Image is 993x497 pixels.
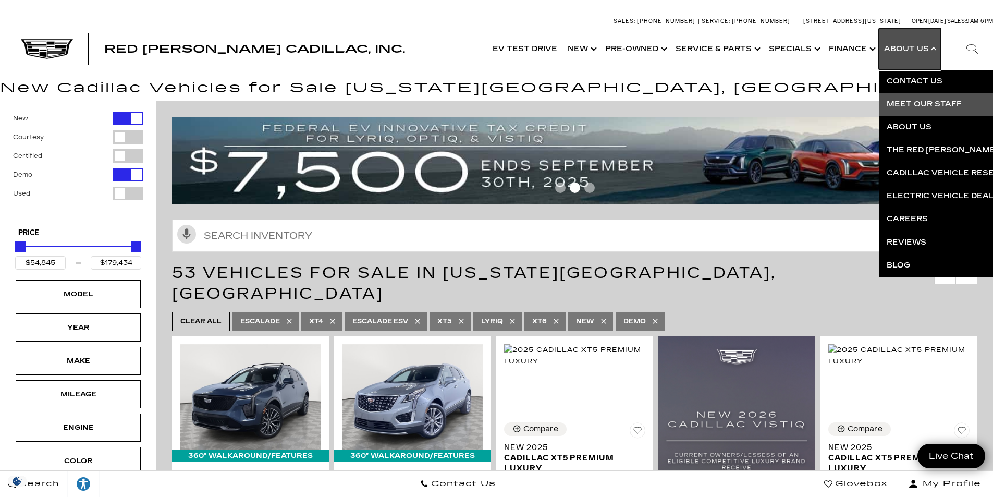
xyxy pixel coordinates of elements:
span: Escalade ESV [352,315,408,328]
a: Service & Parts [670,28,764,70]
button: Compare Vehicle [828,422,891,436]
span: New 2025 [828,442,962,453]
div: MakeMake [16,347,141,375]
span: 9 AM-6 PM [966,18,993,25]
a: About Us [879,28,941,70]
span: Open [DATE] [912,18,946,25]
span: [PHONE_NUMBER] [732,18,790,25]
div: Engine [52,422,104,433]
div: 360° WalkAround/Features [334,450,491,462]
label: Used [13,188,30,199]
section: Click to Open Cookie Consent Modal [5,476,29,487]
input: Minimum [15,256,66,270]
div: Price [15,238,141,270]
span: [PHONE_NUMBER] [637,18,695,25]
img: vrp-tax-ending-august-version [172,117,985,204]
span: Go to slide 3 [584,183,595,193]
a: [STREET_ADDRESS][US_STATE] [803,18,901,25]
a: Sales: [PHONE_NUMBER] [614,18,698,24]
h5: Price [18,228,138,238]
div: Minimum Price [15,241,26,252]
div: Explore your accessibility options [68,476,99,492]
a: Finance [824,28,879,70]
div: Compare [523,425,558,434]
span: Sales: [614,18,635,25]
span: Contact Us [428,477,496,491]
a: Explore your accessibility options [68,471,100,497]
div: YearYear [16,313,141,342]
div: Filter by Vehicle Type [13,112,143,219]
span: Go to slide 1 [555,183,566,193]
span: XT6 [532,315,547,328]
a: New [562,28,600,70]
img: 2024 Cadillac XT4 Sport [180,344,321,450]
span: Search [16,477,59,491]
span: 53 Vehicles for Sale in [US_STATE][GEOGRAPHIC_DATA], [GEOGRAPHIC_DATA] [172,263,776,303]
div: Make [52,355,104,367]
div: 360° WalkAround/Features [172,450,329,462]
img: 2025 Cadillac XT5 Premium Luxury [504,344,645,367]
input: Search Inventory [172,220,977,252]
span: Escalade [240,315,280,328]
div: MileageMileage [16,380,141,408]
label: Demo [13,169,32,180]
img: Opt-Out Icon [5,476,29,487]
div: ModelModel [16,280,141,308]
a: EV Test Drive [487,28,562,70]
span: Glovebox [832,477,888,491]
div: Year [52,322,104,333]
span: New 2025 [504,442,638,453]
span: XT4 [309,315,323,328]
div: Compare [848,425,882,434]
label: New [13,113,28,124]
a: New 2025Cadillac XT5 Premium Luxury [828,442,970,474]
button: Save Vehicle [954,422,970,442]
span: Sales: [947,18,966,25]
img: 2025 Cadillac XT5 Premium Luxury [828,344,970,367]
span: My Profile [918,477,981,491]
svg: Click to toggle on voice search [177,225,196,244]
a: Contact Us [412,471,504,497]
label: Courtesy [13,132,44,142]
a: Service: [PHONE_NUMBER] [698,18,793,24]
div: Maximum Price [131,241,141,252]
img: Cadillac Dark Logo with Cadillac White Text [21,39,73,59]
input: Maximum [91,256,141,270]
span: Go to slide 2 [570,183,580,193]
button: Save Vehicle [630,422,645,442]
a: Specials [764,28,824,70]
span: Live Chat [924,450,979,462]
span: Red [PERSON_NAME] Cadillac, Inc. [104,43,405,55]
span: XT5 [437,315,452,328]
a: Red [PERSON_NAME] Cadillac, Inc. [104,44,405,54]
a: Live Chat [917,444,985,468]
a: Glovebox [816,471,896,497]
label: Certified [13,151,42,161]
div: ColorColor [16,447,141,475]
span: Clear All [180,315,222,328]
span: Cadillac XT5 Premium Luxury [828,453,962,474]
div: Color [52,455,104,467]
span: LYRIQ [481,315,503,328]
div: EngineEngine [16,414,141,442]
img: 2025 Cadillac XT5 Premium Luxury [342,344,483,450]
span: New [576,315,594,328]
span: Service: [702,18,730,25]
a: Pre-Owned [600,28,670,70]
span: Demo [623,315,646,328]
div: Mileage [52,389,104,400]
span: Cadillac XT5 Premium Luxury [504,453,638,474]
button: Compare Vehicle [504,422,567,436]
a: New 2025Cadillac XT5 Premium Luxury [504,442,645,474]
button: Open user profile menu [896,471,993,497]
div: Model [52,288,104,300]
